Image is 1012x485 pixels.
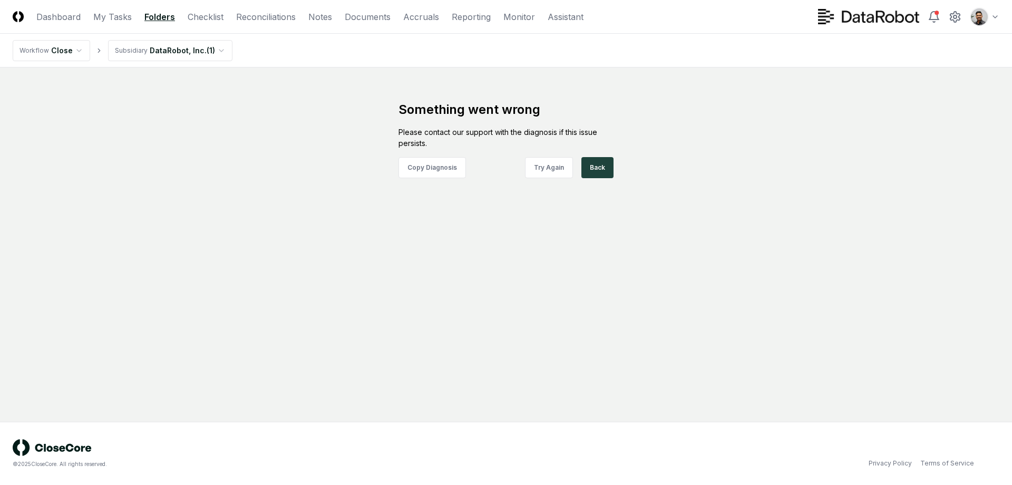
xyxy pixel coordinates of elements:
h2: Something went wrong [398,101,614,118]
a: Checklist [188,11,223,23]
img: logo [13,439,92,456]
a: Terms of Service [920,459,974,468]
img: DataRobot logo [818,9,919,24]
a: Monitor [503,11,535,23]
div: Subsidiary [115,46,148,55]
a: Accruals [403,11,439,23]
a: Notes [308,11,332,23]
a: My Tasks [93,11,132,23]
button: Copy Diagnosis [398,157,466,178]
a: Reconciliations [236,11,296,23]
a: Assistant [548,11,583,23]
div: © 2025 CloseCore. All rights reserved. [13,460,506,468]
img: Logo [13,11,24,22]
a: Documents [345,11,391,23]
a: Dashboard [36,11,81,23]
div: Please contact our support with the diagnosis if this issue persists. [398,127,614,149]
a: Reporting [452,11,491,23]
img: d09822cc-9b6d-4858-8d66-9570c114c672_eec49429-a748-49a0-a6ec-c7bd01c6482e.png [971,8,988,25]
button: Try Again [525,157,573,178]
a: Folders [144,11,175,23]
a: Privacy Policy [869,459,912,468]
nav: breadcrumb [13,40,232,61]
button: Back [581,157,614,178]
div: Workflow [20,46,49,55]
